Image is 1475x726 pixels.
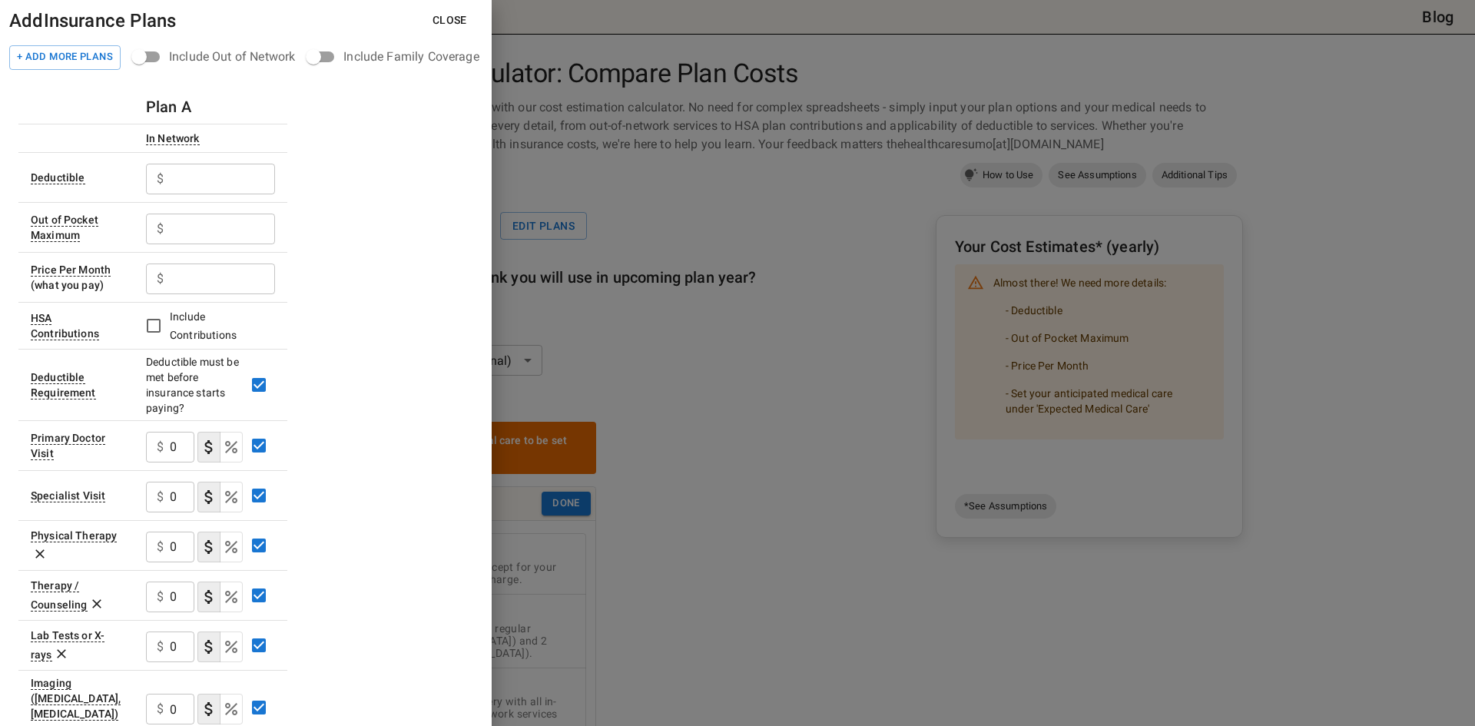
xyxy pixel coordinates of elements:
button: copayment [197,582,220,612]
div: cost type [197,694,243,724]
svg: Select if this service charges coinsurance, a percentage of the medical expense that you pay to y... [222,438,240,456]
div: Leave the checkbox empty if you don't what an HSA (Health Savings Account) is. If the insurance p... [31,312,99,340]
span: Include Contributions [170,310,237,341]
p: $ [157,170,164,188]
div: Costs for services from providers who've agreed on prices with your insurance plan. There are oft... [146,132,200,145]
button: copayment [197,632,220,662]
div: Deductible must be met before insurance starts paying? [146,354,243,416]
p: $ [157,538,164,556]
button: copayment [197,482,220,512]
button: coinsurance [220,582,243,612]
div: Physical Therapy [31,529,117,542]
button: copayment [197,532,220,562]
svg: Select if this service charges a copay (or copayment), a set dollar amount (e.g. $30) you pay to ... [200,538,218,556]
button: coinsurance [220,532,243,562]
h6: Plan A [146,94,191,119]
div: cost type [197,582,243,612]
div: This option will be 'Yes' for most plans. If your plan details say something to the effect of 'de... [31,371,96,399]
svg: Select if this service charges coinsurance, a percentage of the medical expense that you pay to y... [222,588,240,606]
svg: Select if this service charges coinsurance, a percentage of the medical expense that you pay to y... [222,638,240,656]
button: Close [420,6,479,35]
p: $ [157,488,164,506]
div: cost type [197,632,243,662]
button: copayment [197,432,220,462]
div: Lab Tests or X-rays [31,629,104,661]
svg: Select if this service charges coinsurance, a percentage of the medical expense that you pay to y... [222,538,240,556]
button: coinsurance [220,632,243,662]
svg: Select if this service charges a copay (or copayment), a set dollar amount (e.g. $30) you pay to ... [200,638,218,656]
div: position [307,42,491,71]
button: coinsurance [220,482,243,512]
div: Visit to your primary doctor for general care (also known as a Primary Care Provider, Primary Car... [31,432,105,460]
div: Amount of money you must individually pay from your pocket before the health plan starts to pay. ... [31,171,85,184]
p: $ [157,588,164,606]
button: coinsurance [220,432,243,462]
svg: Select if this service charges a copay (or copayment), a set dollar amount (e.g. $30) you pay to ... [200,488,218,506]
svg: Select if this service charges coinsurance, a percentage of the medical expense that you pay to y... [222,488,240,506]
div: cost type [197,482,243,512]
div: Include Family Coverage [343,48,479,66]
svg: Select if this service charges a copay (or copayment), a set dollar amount (e.g. $30) you pay to ... [200,588,218,606]
p: $ [157,438,164,456]
div: A behavioral health therapy session. [31,579,88,612]
p: $ [157,638,164,656]
p: $ [157,270,164,288]
button: copayment [197,694,220,724]
svg: Select if this service charges a copay (or copayment), a set dollar amount (e.g. $30) you pay to ... [200,700,218,718]
button: Add Plan to Comparison [9,45,121,70]
h6: Add Insurance Plans [9,6,176,35]
td: (what you pay) [18,252,134,302]
div: Sometimes called 'Out of Pocket Limit' or 'Annual Limit'. This is the maximum amount of money tha... [31,214,98,242]
svg: Select if this service charges a copay (or copayment), a set dollar amount (e.g. $30) you pay to ... [200,438,218,456]
svg: Select if this service charges coinsurance, a percentage of the medical expense that you pay to y... [222,700,240,718]
div: Sometimes called 'Specialist' or 'Specialist Office Visit'. This is a visit to a doctor with a sp... [31,489,105,502]
div: cost type [197,532,243,562]
button: coinsurance [220,694,243,724]
div: Include Out of Network [169,48,295,66]
div: cost type [197,432,243,462]
p: $ [157,220,164,238]
div: Sometimes called 'plan cost'. The portion of the plan premium that comes out of your wallet each ... [31,264,111,277]
div: position [133,42,307,71]
p: $ [157,700,164,718]
div: Imaging (MRI, PET, CT) [31,677,121,721]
